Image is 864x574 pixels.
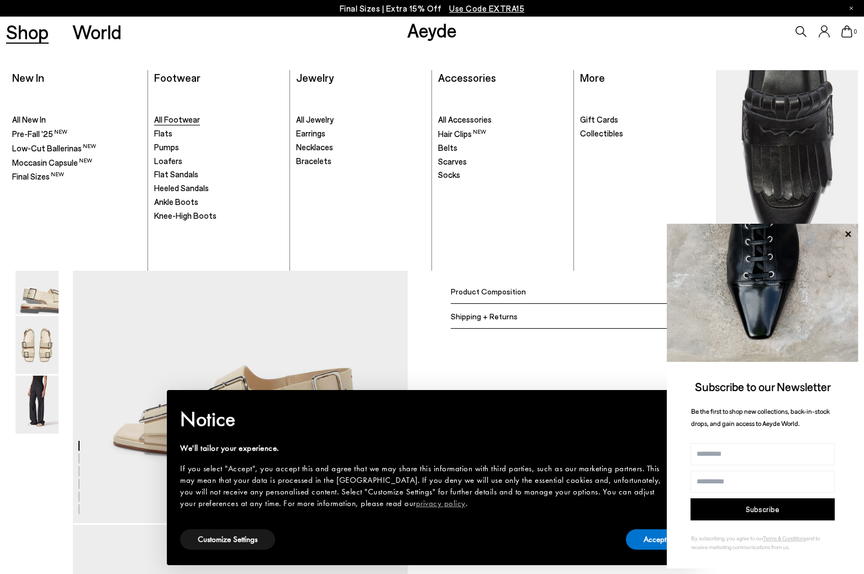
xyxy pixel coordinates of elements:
[15,316,59,374] img: Thekla Leather Slingback Sandals - Image 5
[154,210,284,222] a: Knee-High Boots
[12,171,64,181] span: Final Sizes
[580,128,623,138] span: Collectibles
[154,71,201,84] a: Footwear
[438,156,568,167] a: Scarves
[154,197,284,208] a: Ankle Boots
[666,393,693,420] button: Close this notice
[296,156,426,167] a: Bracelets
[296,114,426,125] a: All Jewelry
[154,156,284,167] a: Loafers
[296,142,333,152] span: Necklaces
[6,22,49,41] a: Shop
[154,210,217,220] span: Knee-High Boots
[154,128,284,139] a: Flats
[407,18,457,41] a: Aeyde
[438,156,467,166] span: Scarves
[416,498,466,509] a: privacy policy
[12,157,142,168] a: Moccasin Capsule
[841,25,852,38] a: 0
[438,129,486,139] span: Hair Clips
[154,183,284,194] a: Heeled Sandals
[296,142,426,153] a: Necklaces
[438,143,568,154] a: Belts
[296,114,334,124] span: All Jewelry
[15,376,59,434] img: Thekla Leather Slingback Sandals - Image 6
[12,114,142,125] a: All New In
[296,128,325,138] span: Earrings
[451,287,526,296] span: Product Composition
[763,535,806,541] a: Terms & Conditions
[852,29,858,35] span: 0
[180,463,666,509] div: If you select "Accept", you accept this and agree that we may share this information with third p...
[438,170,568,181] a: Socks
[296,128,426,139] a: Earrings
[12,157,92,167] span: Moccasin Capsule
[438,114,492,124] span: All Accessories
[580,128,710,139] a: Collectibles
[154,156,182,166] span: Loafers
[449,3,524,13] span: Navigate to /collections/ss25-final-sizes
[180,529,275,550] button: Customize Settings
[154,169,198,179] span: Flat Sandals
[580,71,605,84] a: More
[691,498,835,520] button: Subscribe
[451,312,518,321] span: Shipping + Returns
[154,183,209,193] span: Heeled Sandals
[717,70,858,265] img: Mobile_e6eede4d-78b8-4bd1-ae2a-4197e375e133_900x.jpg
[154,128,172,138] span: Flats
[12,143,142,154] a: Low-Cut Ballerinas
[438,128,568,140] a: Hair Clips
[154,142,179,152] span: Pumps
[438,114,568,125] a: All Accessories
[154,197,198,207] span: Ankle Boots
[626,529,684,550] button: Accept
[691,407,830,428] span: Be the first to shop new collections, back-in-stock drops, and gain access to Aeyde World.
[180,405,666,434] h2: Notice
[438,143,457,152] span: Belts
[12,171,142,182] a: Final Sizes
[12,143,96,153] span: Low-Cut Ballerinas
[154,114,200,124] span: All Footwear
[296,156,331,166] span: Bracelets
[180,443,666,454] div: We'll tailor your experience.
[695,380,831,393] span: Subscribe to our Newsletter
[296,71,334,84] a: Jewelry
[438,170,460,180] span: Socks
[12,114,46,124] span: All New In
[154,114,284,125] a: All Footwear
[154,142,284,153] a: Pumps
[15,256,59,314] img: Thekla Leather Slingback Sandals - Image 4
[717,70,858,265] a: Moccasin Capsule
[667,224,858,362] img: ca3f721fb6ff708a270709c41d776025.jpg
[12,71,44,84] a: New In
[12,128,142,140] a: Pre-Fall '25
[580,114,618,124] span: Gift Cards
[12,129,67,139] span: Pre-Fall '25
[438,71,496,84] a: Accessories
[340,2,525,15] p: Final Sizes | Extra 15% Off
[72,22,122,41] a: World
[691,535,763,541] span: By subscribing, you agree to our
[580,114,710,125] a: Gift Cards
[154,169,284,180] a: Flat Sandals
